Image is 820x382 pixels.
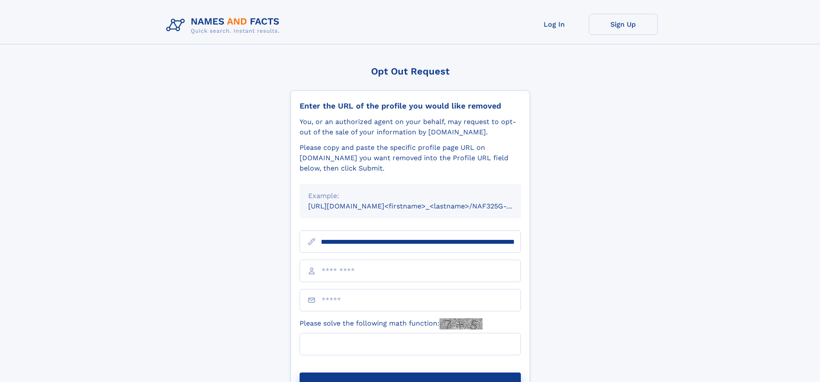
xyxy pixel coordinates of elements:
[163,14,287,37] img: Logo Names and Facts
[300,101,521,111] div: Enter the URL of the profile you would like removed
[589,14,658,35] a: Sign Up
[300,318,483,329] label: Please solve the following math function:
[291,66,530,77] div: Opt Out Request
[308,202,537,210] small: [URL][DOMAIN_NAME]<firstname>_<lastname>/NAF325G-xxxxxxxx
[300,117,521,137] div: You, or an authorized agent on your behalf, may request to opt-out of the sale of your informatio...
[300,143,521,174] div: Please copy and paste the specific profile page URL on [DOMAIN_NAME] you want removed into the Pr...
[308,191,512,201] div: Example:
[520,14,589,35] a: Log In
